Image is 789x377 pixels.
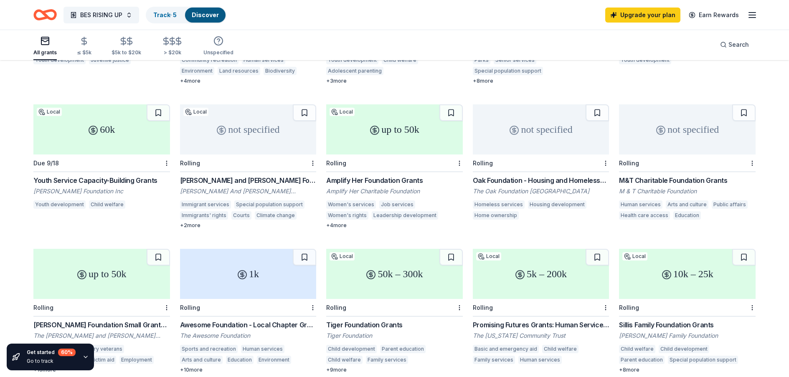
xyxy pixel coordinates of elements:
div: 50k – 300k [326,249,463,299]
div: Family services [473,356,515,364]
div: Parent education [619,356,665,364]
div: Rolling [180,159,200,167]
div: Education [673,211,701,220]
a: 60kLocalDue 9/18Youth Service Capacity-Building Grants[PERSON_NAME] Foundation IncYouth developme... [33,104,170,211]
div: Housing development [528,200,586,209]
div: Local [37,108,62,116]
div: Human services [518,356,562,364]
div: Child development [659,345,709,353]
div: Arts and culture [666,200,708,209]
div: Environment [180,67,214,75]
div: The [PERSON_NAME] and [PERSON_NAME] Foundation [33,331,170,340]
a: 1kRollingAwesome Foundation - Local Chapter GrantsThe Awesome FoundationSports and recreationHuma... [180,249,317,373]
div: [PERSON_NAME] and [PERSON_NAME] Foundation Grant [180,175,317,185]
div: Parks [473,56,490,64]
div: not specified [473,104,609,154]
div: Rolling [326,159,346,167]
div: The [US_STATE] Community Trust [473,331,609,340]
a: Upgrade your plan [605,8,680,23]
div: Family services [366,356,408,364]
div: + 2 more [180,222,317,229]
div: + 9 more [326,367,463,373]
div: Child welfare [542,345,578,353]
div: Unspecified [203,49,233,56]
div: Local [330,108,355,116]
div: The Awesome Foundation [180,331,317,340]
div: Human services [241,345,284,353]
div: Land resources [218,67,260,75]
div: Rolling [180,304,200,311]
div: Youth Service Capacity-Building Grants [33,175,170,185]
a: Home [33,5,57,25]
div: Special population support [234,200,304,209]
div: + 8 more [619,367,756,373]
button: ≤ $5k [77,33,91,60]
div: Child development [326,345,377,353]
div: Human services [619,200,662,209]
button: > $20k [161,33,183,60]
div: + 8 more [473,78,609,84]
button: $5k to $20k [112,33,141,60]
div: Promising Futures Grants: Human Services Focus Area [473,320,609,330]
a: not specifiedLocalRolling[PERSON_NAME] and [PERSON_NAME] Foundation Grant[PERSON_NAME] And [PERSO... [180,104,317,229]
button: All grants [33,33,57,60]
a: 10k – 25kLocalRollingSillis Family Foundation Grants[PERSON_NAME] Family FoundationChild welfareC... [619,249,756,373]
div: Homeless services [473,200,525,209]
a: 5k – 200kLocalRollingPromising Futures Grants: Human Services Focus AreaThe [US_STATE] Community ... [473,249,609,367]
div: Immigrants' rights [180,211,228,220]
div: 1k [180,249,317,299]
a: Track· 5 [153,11,177,18]
span: BES RISING UP [80,10,122,20]
div: + 4 more [180,78,317,84]
div: Child welfare [89,200,125,209]
a: up to 50kLocalRollingAmplify Her Foundation GrantsAmplify Her Charitable FoundationWomen's servic... [326,104,463,229]
div: Parent education [380,345,426,353]
a: not specifiedRollingOak Foundation - Housing and Homelessness Grant ProgramThe Oak Foundation [GE... [473,104,609,222]
div: Child welfare [619,345,655,353]
div: Local [476,252,501,261]
div: Senior services [494,56,536,64]
div: [PERSON_NAME] Foundation Small Grants Program [33,320,170,330]
div: Sillis Family Foundation Grants [619,320,756,330]
button: Unspecified [203,33,233,60]
div: > $20k [161,49,183,56]
div: Sports and recreation [180,345,238,353]
div: Leadership development [372,211,438,220]
button: Search [713,36,756,53]
div: All grants [33,49,57,56]
div: + 4 more [326,222,463,229]
div: Youth development [33,200,86,209]
div: not specified [619,104,756,154]
div: + 3 more [326,78,463,84]
div: [PERSON_NAME] And [PERSON_NAME] Foundation Inc [180,187,317,195]
div: Rolling [33,304,53,311]
div: The Oak Foundation [GEOGRAPHIC_DATA] [473,187,609,195]
div: Oak Foundation - Housing and Homelessness Grant Program [473,175,609,185]
div: Amplify Her Foundation Grants [326,175,463,185]
span: Search [728,40,749,50]
div: Youth development [619,56,671,64]
div: Rolling [326,304,346,311]
div: Immigrant services [180,200,231,209]
div: + 10 more [180,367,317,373]
div: Health care access [619,211,670,220]
div: $5k to $20k [112,49,141,56]
div: Tiger Foundation Grants [326,320,463,330]
a: 50k – 300kLocalRollingTiger Foundation GrantsTiger FoundationChild developmentParent educationChi... [326,249,463,373]
div: Local [622,252,647,261]
div: Get started [27,349,76,356]
div: Child welfare [382,56,418,64]
div: Rolling [619,304,639,311]
div: Amplify Her Charitable Foundation [326,187,463,195]
div: Youth development [326,56,378,64]
div: Public affairs [712,200,748,209]
div: Job services [379,200,415,209]
div: Rolling [473,304,493,311]
div: M & T Charitable Foundation [619,187,756,195]
div: 5k – 200k [473,249,609,299]
div: Local [183,108,208,116]
button: BES RISING UP [63,7,139,23]
div: 60k [33,104,170,154]
a: up to 50kRolling[PERSON_NAME] Foundation Small Grants ProgramThe [PERSON_NAME] and [PERSON_NAME] ... [33,249,170,373]
div: Community recreation [180,56,238,64]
